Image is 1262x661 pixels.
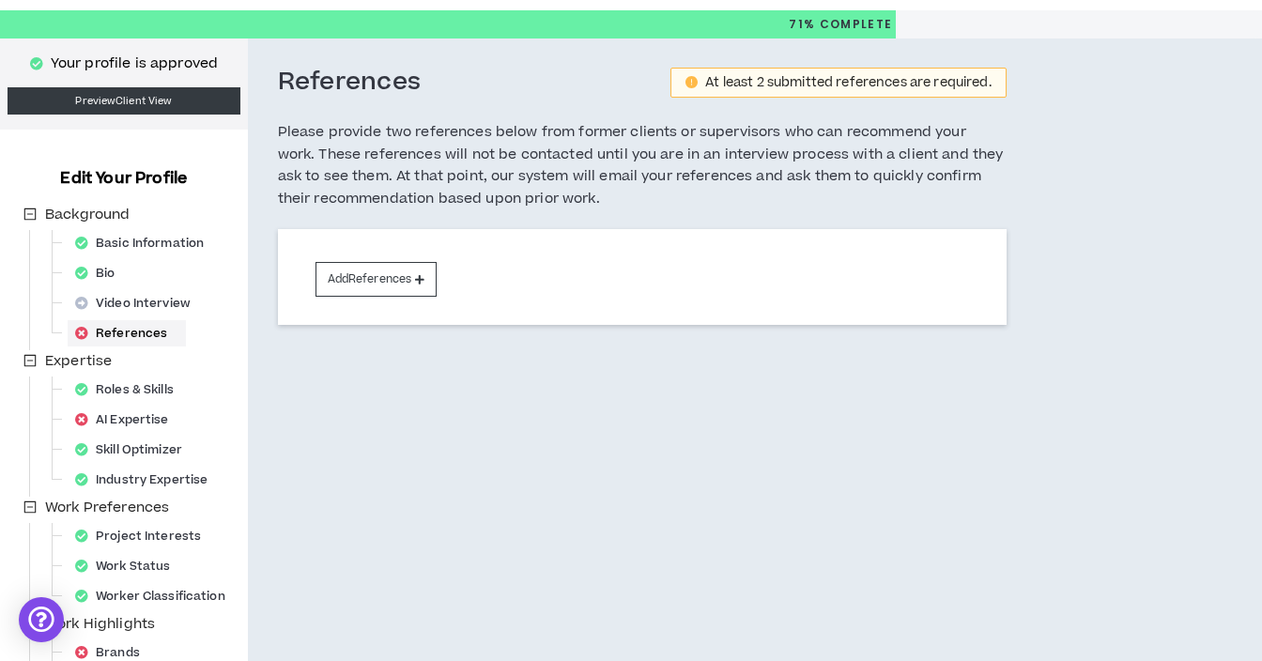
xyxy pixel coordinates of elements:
[8,87,240,115] a: PreviewClient View
[53,167,194,190] h3: Edit Your Profile
[23,500,37,514] span: minus-square
[685,76,698,88] span: exclamation-circle
[68,230,223,256] div: Basic Information
[45,351,112,371] span: Expertise
[23,354,37,367] span: minus-square
[41,613,159,636] span: Work Highlights
[41,204,133,226] span: Background
[23,208,37,221] span: minus-square
[68,437,201,463] div: Skill Optimizer
[68,467,226,493] div: Industry Expertise
[45,205,130,224] span: Background
[315,262,438,297] button: AddReferences
[45,614,155,634] span: Work Highlights
[789,10,892,38] p: 71%
[705,76,991,89] div: At least 2 submitted references are required.
[45,498,169,517] span: Work Preferences
[68,260,134,286] div: Bio
[68,377,192,403] div: Roles & Skills
[68,583,244,609] div: Worker Classification
[815,16,892,33] span: Complete
[278,121,1007,210] h5: Please provide two references below from former clients or supervisors who can recommend your wor...
[68,290,209,316] div: Video Interview
[68,523,220,549] div: Project Interests
[68,320,186,346] div: References
[51,54,218,74] p: Your profile is approved
[278,67,422,99] h3: References
[41,497,173,519] span: Work Preferences
[68,407,188,433] div: AI Expertise
[68,553,189,579] div: Work Status
[19,597,64,642] div: Open Intercom Messenger
[41,350,115,373] span: Expertise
